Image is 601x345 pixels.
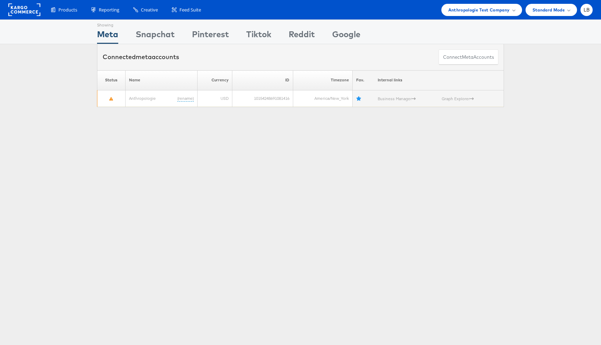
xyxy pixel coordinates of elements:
span: Products [58,7,77,13]
div: Meta [97,28,118,44]
th: Name [126,70,198,90]
div: Connected accounts [103,53,179,62]
div: Tiktok [246,28,271,44]
a: (rename) [177,95,194,101]
div: Showing [97,20,118,28]
div: Reddit [289,28,315,44]
a: Business Manager [378,96,416,101]
div: Snapchat [136,28,175,44]
span: meta [462,54,473,61]
td: America/New_York [293,90,353,107]
span: Feed Suite [179,7,201,13]
span: Reporting [99,7,119,13]
button: ConnectmetaAccounts [439,49,498,65]
div: Google [332,28,360,44]
td: USD [197,90,232,107]
td: 10154248691081416 [232,90,293,107]
th: Timezone [293,70,353,90]
span: LB [584,8,590,12]
th: ID [232,70,293,90]
span: Creative [141,7,158,13]
a: Graph Explorer [442,96,474,101]
div: Pinterest [192,28,229,44]
span: meta [136,53,152,61]
a: Anthropologie [129,95,156,101]
span: Anthropologie Test Company [448,6,510,14]
th: Currency [197,70,232,90]
span: Standard Mode [532,6,565,14]
th: Status [97,70,126,90]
